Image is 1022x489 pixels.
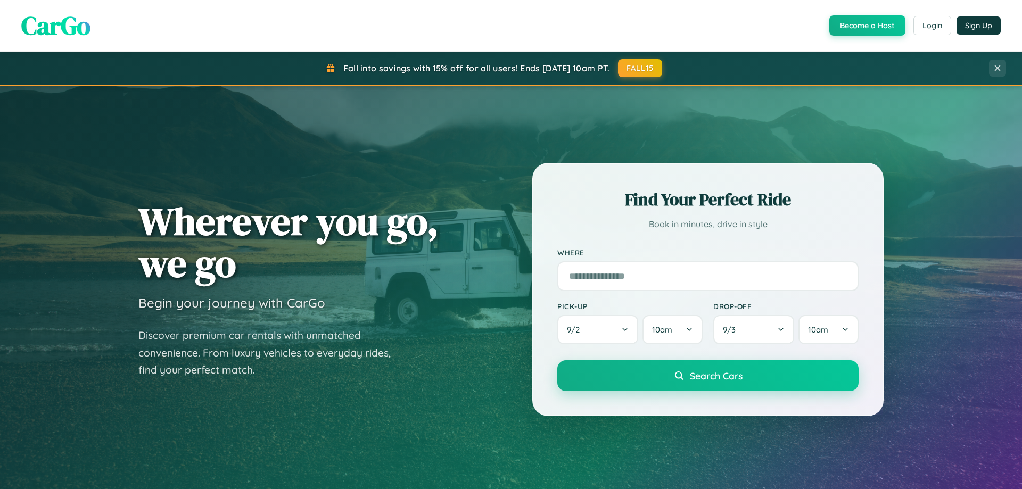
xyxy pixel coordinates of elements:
[913,16,951,35] button: Login
[829,15,905,36] button: Become a Host
[557,315,638,344] button: 9/2
[557,248,859,257] label: Where
[713,302,859,311] label: Drop-off
[690,370,743,382] span: Search Cars
[567,325,585,335] span: 9 / 2
[557,188,859,211] h2: Find Your Perfect Ride
[138,295,325,311] h3: Begin your journey with CarGo
[557,217,859,232] p: Book in minutes, drive in style
[343,63,610,73] span: Fall into savings with 15% off for all users! Ends [DATE] 10am PT.
[723,325,741,335] span: 9 / 3
[808,325,828,335] span: 10am
[557,360,859,391] button: Search Cars
[557,302,703,311] label: Pick-up
[798,315,859,344] button: 10am
[138,327,405,379] p: Discover premium car rentals with unmatched convenience. From luxury vehicles to everyday rides, ...
[957,16,1001,35] button: Sign Up
[21,8,90,43] span: CarGo
[652,325,672,335] span: 10am
[618,59,663,77] button: FALL15
[138,200,439,284] h1: Wherever you go, we go
[713,315,794,344] button: 9/3
[642,315,703,344] button: 10am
